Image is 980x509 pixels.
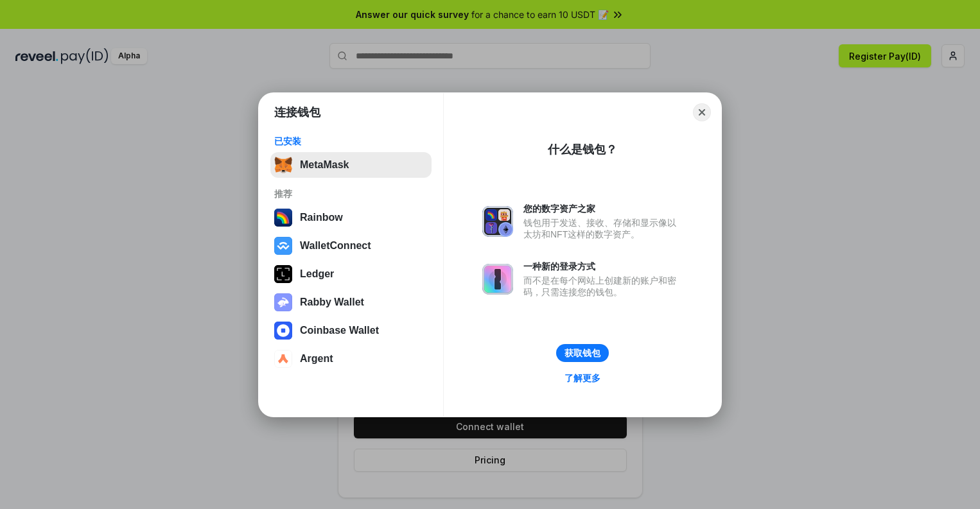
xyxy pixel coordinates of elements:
div: Argent [300,353,333,365]
button: Ledger [270,261,432,287]
div: 一种新的登录方式 [523,261,683,272]
div: Rainbow [300,212,343,223]
img: svg+xml,%3Csvg%20width%3D%2228%22%20height%3D%2228%22%20viewBox%3D%220%200%2028%2028%22%20fill%3D... [274,350,292,368]
button: Rabby Wallet [270,289,432,315]
img: svg+xml,%3Csvg%20width%3D%2228%22%20height%3D%2228%22%20viewBox%3D%220%200%2028%2028%22%20fill%3D... [274,237,292,255]
img: svg+xml,%3Csvg%20xmlns%3D%22http%3A%2F%2Fwww.w3.org%2F2000%2Fsvg%22%20fill%3D%22none%22%20viewBox... [274,293,292,311]
div: 了解更多 [564,372,600,384]
button: MetaMask [270,152,432,178]
div: WalletConnect [300,240,371,252]
button: Coinbase Wallet [270,318,432,343]
div: 您的数字资产之家 [523,203,683,214]
img: svg+xml,%3Csvg%20width%3D%2228%22%20height%3D%2228%22%20viewBox%3D%220%200%2028%2028%22%20fill%3D... [274,322,292,340]
img: svg+xml,%3Csvg%20fill%3D%22none%22%20height%3D%2233%22%20viewBox%3D%220%200%2035%2033%22%20width%... [274,156,292,174]
div: 获取钱包 [564,347,600,359]
button: Argent [270,346,432,372]
a: 了解更多 [557,370,608,386]
div: MetaMask [300,159,349,171]
div: 已安装 [274,135,428,147]
img: svg+xml,%3Csvg%20xmlns%3D%22http%3A%2F%2Fwww.w3.org%2F2000%2Fsvg%22%20fill%3D%22none%22%20viewBox... [482,206,513,237]
div: 什么是钱包？ [548,142,617,157]
div: 而不是在每个网站上创建新的账户和密码，只需连接您的钱包。 [523,275,683,298]
button: Close [693,103,711,121]
img: svg+xml,%3Csvg%20xmlns%3D%22http%3A%2F%2Fwww.w3.org%2F2000%2Fsvg%22%20width%3D%2228%22%20height%3... [274,265,292,283]
button: Rainbow [270,205,432,230]
button: WalletConnect [270,233,432,259]
div: Coinbase Wallet [300,325,379,336]
h1: 连接钱包 [274,105,320,120]
div: Ledger [300,268,334,280]
div: 推荐 [274,188,428,200]
img: svg+xml,%3Csvg%20width%3D%22120%22%20height%3D%22120%22%20viewBox%3D%220%200%20120%20120%22%20fil... [274,209,292,227]
img: svg+xml,%3Csvg%20xmlns%3D%22http%3A%2F%2Fwww.w3.org%2F2000%2Fsvg%22%20fill%3D%22none%22%20viewBox... [482,264,513,295]
div: 钱包用于发送、接收、存储和显示像以太坊和NFT这样的数字资产。 [523,217,683,240]
div: Rabby Wallet [300,297,364,308]
button: 获取钱包 [556,344,609,362]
